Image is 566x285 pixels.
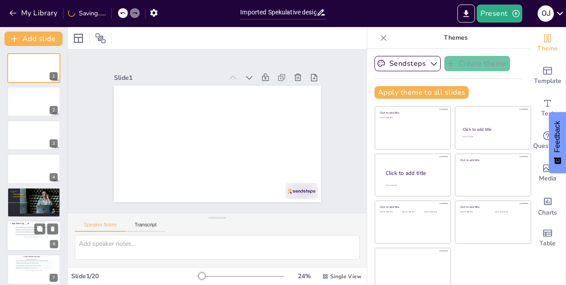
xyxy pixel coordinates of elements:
div: This is how individual responses will appear. Each response will be displayed in its own block. [16,260,52,262]
span: Table [539,239,556,248]
div: This is how individual responses will appear. Each response will be displayed in its own block. [15,226,52,229]
span: Single View [330,273,361,280]
div: Add images, graphics, shapes or video [529,157,566,189]
div: Click to add title [386,170,443,177]
div: Layout [71,31,86,46]
div: Add ready made slides [529,60,566,92]
div: Click to add text [424,211,444,213]
div: Change the overall theme [529,27,566,60]
span: Media [539,174,557,184]
div: Click to add text [462,136,522,138]
button: Duplicate Slide [34,223,45,234]
div: Add charts and graphs [529,189,566,222]
div: Click to add title [460,158,525,161]
span: I 2050 arbejder jeg med ______________ [23,256,40,260]
div: 6 [7,221,61,251]
div: More responses will appear here during the session... [16,270,52,271]
button: Feedback - Show survey [549,112,566,173]
span: Template [534,76,561,86]
div: 24 % [293,272,315,280]
div: Participants can submit text responses up to 200 characters long. [15,229,52,231]
button: Present [477,5,522,23]
div: Saving...... [68,9,106,18]
input: Insert title [240,6,316,19]
span: Theme [537,44,558,54]
div: Click to add text [495,211,524,213]
div: You can enable voting to let participants vote for their favorite responses. [16,265,52,267]
button: Create theme [444,56,510,71]
div: Click to add title [463,127,523,132]
div: 5 [7,188,60,217]
div: Get real-time input from your audience [529,124,566,157]
button: Delete Slide [47,223,58,234]
span: Position [95,33,106,44]
div: Click to add text [380,211,400,213]
button: Sendsteps [374,56,441,71]
div: Click to add title [380,205,444,209]
div: Click to add title [460,205,525,209]
div: 3 [50,139,58,147]
p: Themes [391,27,520,49]
span: Giver ikke et svar, men rejser flere spørgsmål [8,202,28,203]
div: Click to add body [386,184,443,187]
div: You can enable voting to let participants vote for their favorite responses. [15,231,52,234]
button: O J [538,5,554,23]
span: Text [541,109,554,119]
div: O J [538,5,554,22]
div: Add text boxes [529,92,566,124]
button: My Library [7,6,61,20]
button: Export to PowerPoint [457,5,475,23]
div: 2 [7,87,60,116]
div: 2 [50,106,58,114]
div: 4 [7,154,60,184]
span: Feedback [553,121,561,152]
div: All responses will be stacked vertically in chronological order. [16,267,52,269]
div: Click to add title [380,111,444,115]
div: 1 [7,53,60,83]
div: 5 [50,207,58,215]
div: 7 [7,254,60,284]
button: Apply theme to all slides [374,86,469,99]
span: Questions [533,141,562,151]
span: Sendsteps [12,190,17,192]
div: Participants can submit text responses up to 200 characters long. [16,262,52,264]
span: Editor [12,192,14,193]
div: 3 [7,120,60,150]
div: 7 [50,274,58,282]
div: 1 [50,72,58,80]
button: Transcript [126,222,166,232]
div: Add a table [529,222,566,254]
button: Speaker Notes [75,222,126,232]
div: More responses will appear here during the session... [15,236,52,238]
div: Slide 1 [119,63,229,83]
span: Charts [538,208,557,218]
div: Slide 1 / 20 [71,272,198,280]
div: Click to add text [460,211,488,213]
span: I 2050 fylder jeg __ år. [10,222,30,225]
button: Add slide [5,32,63,46]
div: 6 [50,240,58,248]
div: Click to add text [380,117,444,119]
span: Udfordring ved spekulativt design [14,193,26,198]
div: Click to add text [402,211,422,213]
div: All responses will be stacked vertically in chronological order. [15,234,52,236]
div: 4 [50,173,58,181]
